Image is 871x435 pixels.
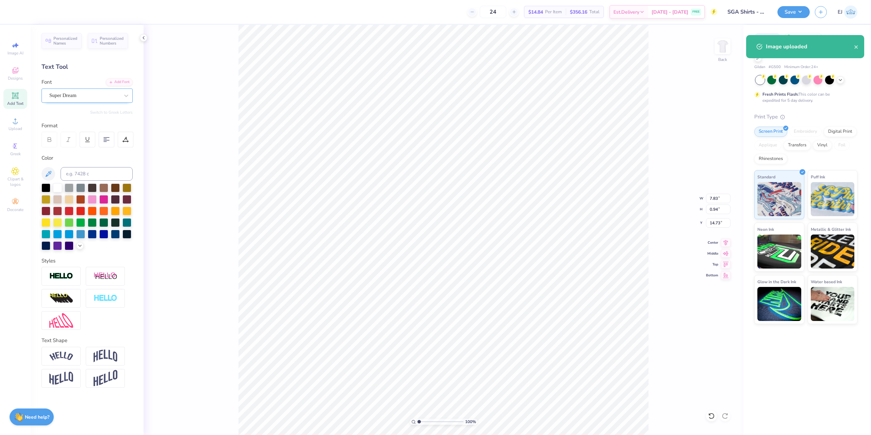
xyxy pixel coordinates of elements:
label: Font [42,78,52,86]
span: $356.16 [570,9,587,16]
div: Color [42,154,133,162]
span: Gildan [754,64,765,70]
span: Middle [706,251,718,256]
div: Styles [42,257,133,265]
span: $14.84 [528,9,543,16]
img: Stroke [49,272,73,280]
span: Bottom [706,273,718,278]
div: Transfers [784,140,811,150]
strong: Fresh Prints Flash: [762,92,799,97]
div: This color can be expedited for 5 day delivery. [762,91,846,103]
input: – – [480,6,506,18]
div: Applique [754,140,782,150]
div: Rhinestones [754,154,787,164]
img: Free Distort [49,313,73,328]
div: Foil [834,140,850,150]
div: Text Shape [42,337,133,344]
img: Water based Ink [811,287,855,321]
div: Digital Print [824,127,857,137]
img: Glow in the Dark Ink [757,287,801,321]
span: Puff Ink [811,173,825,180]
img: Negative Space [94,294,117,302]
span: Greek [10,151,21,157]
span: Personalized Numbers [100,36,124,46]
span: Per Item [545,9,562,16]
span: Water based Ink [811,278,842,285]
strong: Need help? [25,414,49,420]
input: e.g. 7428 c [61,167,133,181]
button: Switch to Greek Letters [90,110,133,115]
span: Upload [9,126,22,131]
div: Back [718,57,727,63]
img: Standard [757,182,801,216]
img: Arc [49,352,73,361]
button: close [854,43,859,51]
span: Total [589,9,599,16]
span: Decorate [7,207,23,212]
img: Puff Ink [811,182,855,216]
img: Arch [94,350,117,363]
span: FREE [692,10,700,14]
span: Minimum Order: 24 + [784,64,818,70]
span: Standard [757,173,775,180]
span: Image AI [7,50,23,56]
span: Metallic & Glitter Ink [811,226,851,233]
div: Vinyl [813,140,832,150]
span: Add Text [7,101,23,106]
div: Print Type [754,113,857,121]
img: Shadow [94,272,117,280]
span: Est. Delivery [613,9,639,16]
div: Embroidery [789,127,822,137]
span: Clipart & logos [3,176,27,187]
div: Add Font [106,78,133,86]
img: 3d Illusion [49,293,73,304]
span: Personalized Names [53,36,78,46]
span: 100 % [465,419,476,425]
div: Text Tool [42,62,133,71]
span: Glow in the Dark Ink [757,278,796,285]
img: Metallic & Glitter Ink [811,235,855,269]
span: # G500 [769,64,781,70]
div: Screen Print [754,127,787,137]
img: Flag [49,372,73,385]
img: Back [716,39,729,53]
span: Center [706,240,718,245]
span: Top [706,262,718,267]
span: [DATE] - [DATE] [652,9,688,16]
img: Rise [94,370,117,387]
input: Untitled Design [722,5,772,19]
div: Format [42,122,133,130]
span: Neon Ink [757,226,774,233]
span: Designs [8,76,23,81]
div: Image uploaded [766,43,854,51]
img: Neon Ink [757,235,801,269]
